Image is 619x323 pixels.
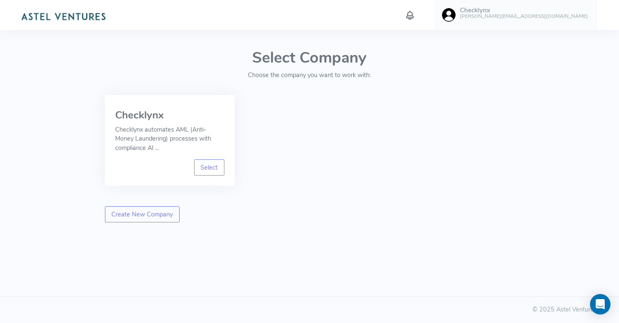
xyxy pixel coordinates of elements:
[194,159,224,176] a: Select
[105,71,514,80] p: Choose the company you want to work with:
[105,206,180,222] a: Create New Company
[115,125,224,153] p: Checklynx automates AML (Anti-Money Laundering) processes with compliance AI ...
[115,110,224,121] h3: Checklynx
[590,294,610,314] div: Open Intercom Messenger
[105,49,514,66] h1: Select Company
[460,7,588,14] h5: Checklynx
[442,8,456,22] img: user-image
[460,14,588,19] h6: [PERSON_NAME][EMAIL_ADDRESS][DOMAIN_NAME]
[10,305,609,314] div: © 2025 Astel Ventures Ltd.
